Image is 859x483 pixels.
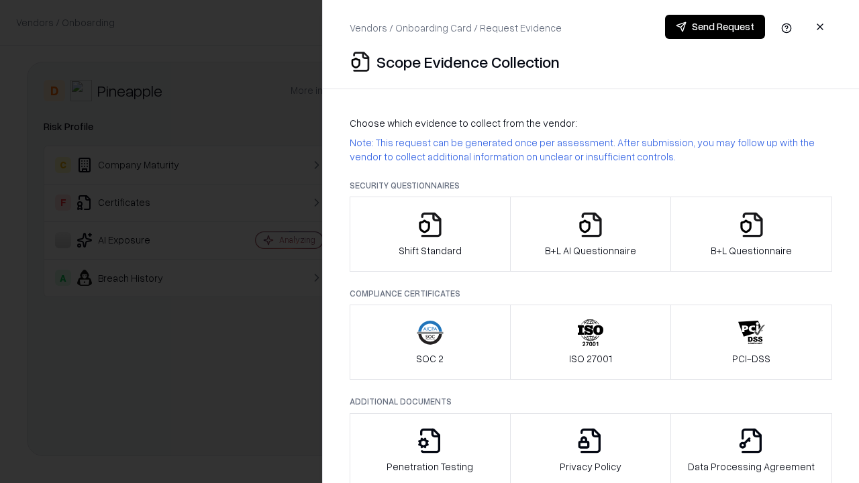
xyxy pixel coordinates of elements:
p: PCI-DSS [732,352,770,366]
button: ISO 27001 [510,305,672,380]
p: Data Processing Agreement [688,460,815,474]
p: Shift Standard [399,244,462,258]
p: Vendors / Onboarding Card / Request Evidence [350,21,562,35]
p: Choose which evidence to collect from the vendor: [350,116,832,130]
p: Security Questionnaires [350,180,832,191]
p: Privacy Policy [560,460,621,474]
button: PCI-DSS [670,305,832,380]
p: SOC 2 [416,352,444,366]
p: B+L Questionnaire [711,244,792,258]
button: B+L AI Questionnaire [510,197,672,272]
p: Additional Documents [350,396,832,407]
p: Note: This request can be generated once per assessment. After submission, you may follow up with... [350,136,832,164]
button: B+L Questionnaire [670,197,832,272]
p: Penetration Testing [387,460,473,474]
p: ISO 27001 [569,352,612,366]
button: Shift Standard [350,197,511,272]
p: Compliance Certificates [350,288,832,299]
p: B+L AI Questionnaire [545,244,636,258]
p: Scope Evidence Collection [376,51,560,72]
button: Send Request [665,15,765,39]
button: SOC 2 [350,305,511,380]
